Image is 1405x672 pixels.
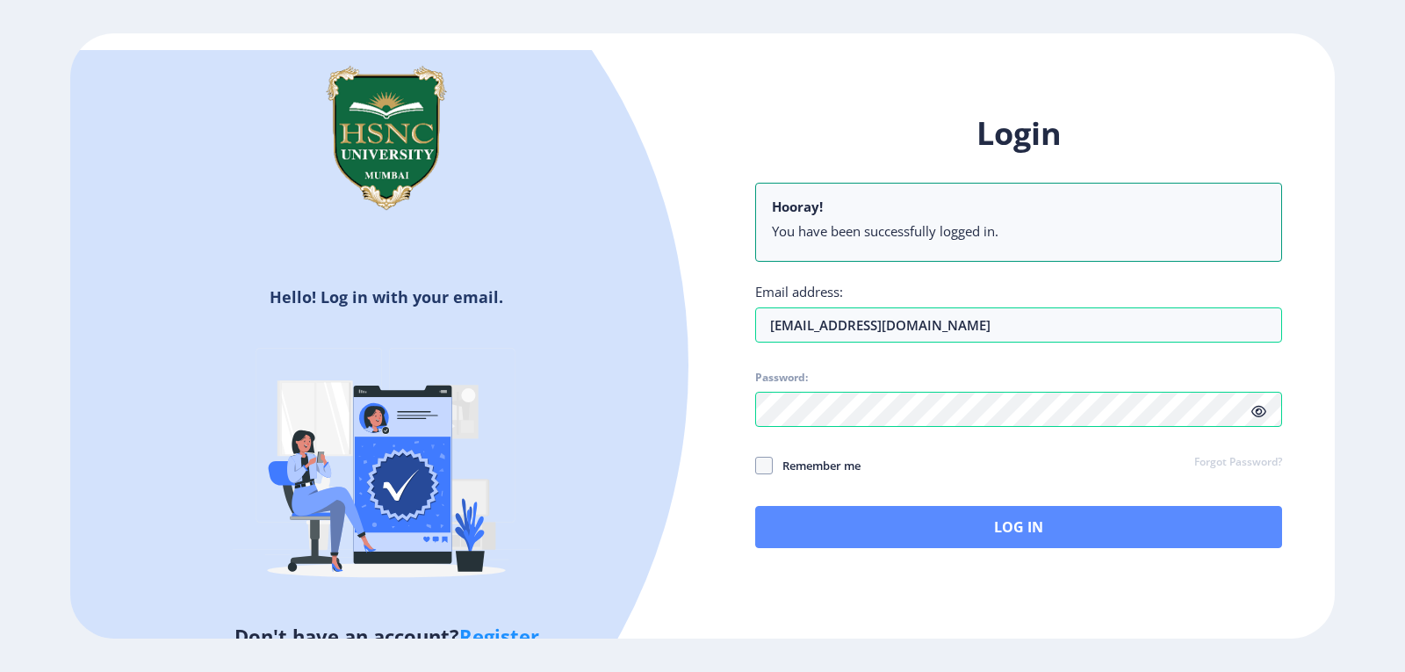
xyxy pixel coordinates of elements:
li: You have been successfully logged in. [772,222,1265,240]
img: hsnc.png [299,50,474,226]
input: Email address [755,307,1282,343]
label: Password: [755,371,808,385]
span: Remember me [773,455,861,476]
label: Email address: [755,283,843,300]
h1: Login [755,112,1282,155]
button: Log In [755,506,1282,548]
b: Hooray! [772,198,823,215]
a: Register [459,623,539,649]
a: Forgot Password? [1194,455,1282,471]
img: Verified-rafiki.svg [233,314,540,622]
h5: Don't have an account? [83,622,689,650]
